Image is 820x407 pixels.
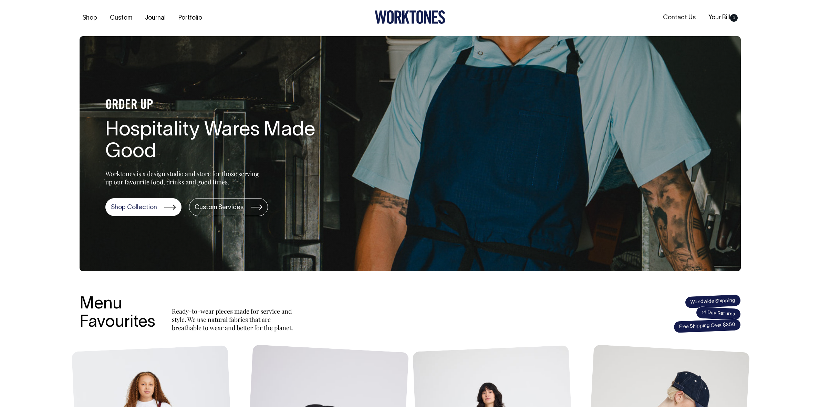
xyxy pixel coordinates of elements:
[696,306,741,321] span: 14 Day Returns
[176,12,205,24] a: Portfolio
[142,12,168,24] a: Journal
[660,12,698,23] a: Contact Us
[189,198,268,216] a: Custom Services
[673,318,741,333] span: Free Shipping Over $350
[105,198,181,216] a: Shop Collection
[105,98,326,113] h4: ORDER UP
[706,12,740,23] a: Your Bill0
[730,14,738,22] span: 0
[105,120,326,164] h1: Hospitality Wares Made Good
[105,170,262,186] p: Worktones is a design studio and store for those serving up our favourite food, drinks and good t...
[107,12,135,24] a: Custom
[80,12,100,24] a: Shop
[172,307,296,332] p: Ready-to-wear pieces made for service and style. We use natural fabrics that are breathable to we...
[80,295,155,332] h3: Menu Favourites
[685,294,741,308] span: Worldwide Shipping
